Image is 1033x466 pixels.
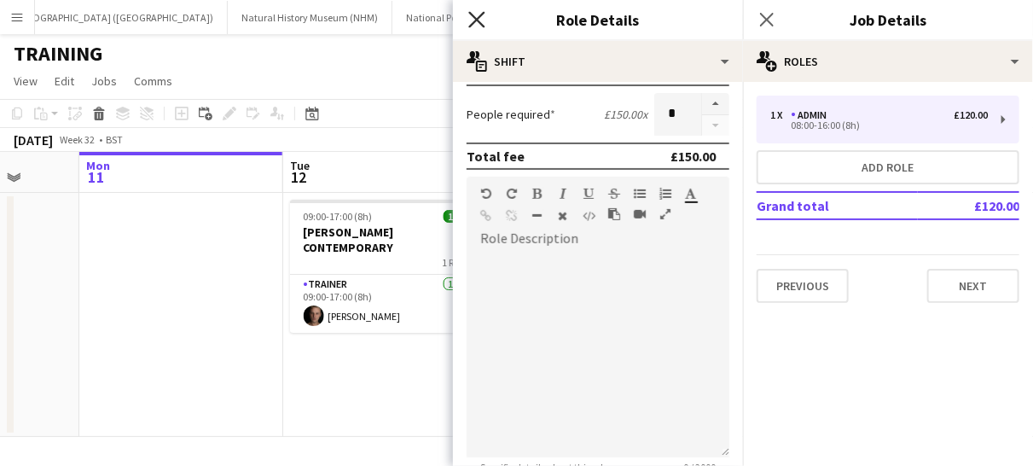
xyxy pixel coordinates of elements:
[467,148,525,165] div: Total fee
[392,1,526,34] button: National Portrait Gallery
[290,158,310,173] span: Tue
[14,73,38,89] span: View
[91,73,117,89] span: Jobs
[659,207,671,221] button: Fullscreen
[56,133,99,146] span: Week 32
[770,121,988,130] div: 08:00-16:00 (8h)
[55,73,74,89] span: Edit
[659,187,671,201] button: Ordered List
[134,73,172,89] span: Comms
[757,150,1019,184] button: Add role
[287,167,310,187] span: 12
[743,41,1033,82] div: Roles
[106,133,123,146] div: BST
[3,1,228,34] button: [GEOGRAPHIC_DATA] ([GEOGRAPHIC_DATA])
[604,107,647,122] div: £150.00 x
[918,192,1019,219] td: £120.00
[583,187,595,201] button: Underline
[290,200,481,333] app-job-card: 09:00-17:00 (8h)1/1[PERSON_NAME] CONTEMPORARY1 RoleTrainer1/109:00-17:00 (8h)[PERSON_NAME]
[685,187,697,201] button: Text Color
[557,209,569,223] button: Clear Formatting
[7,70,44,92] a: View
[634,187,646,201] button: Unordered List
[480,187,492,201] button: Undo
[531,187,543,201] button: Bold
[757,269,849,303] button: Previous
[290,275,481,333] app-card-role: Trainer1/109:00-17:00 (8h)[PERSON_NAME]
[290,224,481,255] h3: [PERSON_NAME] CONTEMPORARY
[757,192,918,219] td: Grand total
[506,187,518,201] button: Redo
[608,207,620,221] button: Paste as plain text
[583,209,595,223] button: HTML Code
[927,269,1019,303] button: Next
[634,207,646,221] button: Insert video
[443,256,467,269] span: 1 Role
[557,187,569,201] button: Italic
[670,148,716,165] div: £150.00
[770,109,791,121] div: 1 x
[304,210,373,223] span: 09:00-17:00 (8h)
[86,158,110,173] span: Mon
[608,187,620,201] button: Strikethrough
[444,210,467,223] span: 1/1
[228,1,392,34] button: Natural History Museum (NHM)
[467,107,555,122] label: People required
[453,9,743,31] h3: Role Details
[702,93,729,115] button: Increase
[453,41,743,82] div: Shift
[14,131,53,149] div: [DATE]
[84,167,110,187] span: 11
[14,41,102,67] h1: TRAINING
[531,209,543,223] button: Horizontal Line
[127,70,179,92] a: Comms
[791,109,833,121] div: Admin
[743,9,1033,31] h3: Job Details
[48,70,81,92] a: Edit
[84,70,124,92] a: Jobs
[954,109,988,121] div: £120.00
